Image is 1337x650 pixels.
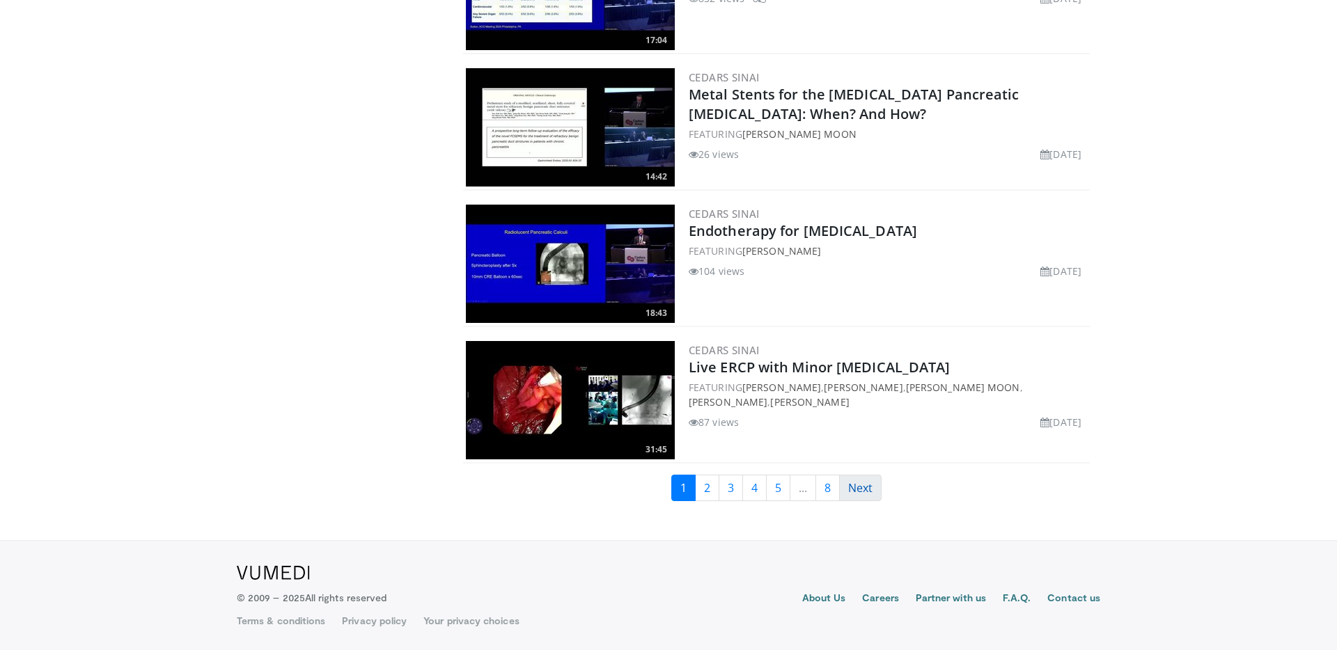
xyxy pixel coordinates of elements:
li: 87 views [689,415,739,429]
a: Terms & conditions [237,614,325,628]
li: [DATE] [1040,415,1081,429]
a: [PERSON_NAME] [770,395,849,409]
span: 17:04 [641,34,671,47]
a: 2 [695,475,719,501]
li: 26 views [689,147,739,161]
nav: Search results pages [463,475,1090,501]
img: c731427b-b3f2-4535-a6d9-cdfc9f97d0c2.300x170_q85_crop-smart_upscale.jpg [466,68,675,187]
a: 18:43 [466,205,675,323]
a: [PERSON_NAME] Moon [742,127,857,141]
div: FEATURING , , , , [689,380,1087,409]
div: FEATURING [689,127,1087,141]
a: 4 [742,475,767,501]
a: Partner with us [916,591,986,608]
a: Endotherapy for [MEDICAL_DATA] [689,221,917,240]
span: 31:45 [641,443,671,456]
li: [DATE] [1040,264,1081,278]
span: 14:42 [641,171,671,183]
a: Careers [862,591,899,608]
img: VuMedi Logo [237,566,310,580]
span: 18:43 [641,307,671,319]
img: 16411097-7d19-4c47-a0b3-e31216053a8a.300x170_q85_crop-smart_upscale.jpg [466,341,675,459]
a: [PERSON_NAME] [742,244,821,257]
a: [PERSON_NAME] Moon [906,381,1020,394]
img: 75c9bbcb-c6bf-46ed-8493-6723dec0137b.300x170_q85_crop-smart_upscale.jpg [466,205,675,323]
a: 3 [719,475,743,501]
a: 31:45 [466,341,675,459]
a: Cedars Sinai [689,207,760,221]
li: 104 views [689,264,744,278]
li: [DATE] [1040,147,1081,161]
a: F.A.Q. [1003,591,1031,608]
a: About Us [802,591,846,608]
a: Cedars Sinai [689,343,760,357]
a: [PERSON_NAME] [689,395,767,409]
a: [PERSON_NAME] [824,381,902,394]
a: Next [839,475,882,501]
a: 1 [671,475,696,501]
a: [PERSON_NAME] [742,381,821,394]
span: All rights reserved [305,592,386,603]
a: Live ERCP with Minor [MEDICAL_DATA] [689,358,951,376]
a: Contact us [1047,591,1100,608]
a: Privacy policy [342,614,407,628]
a: Metal Stents for the [MEDICAL_DATA] Pancreatic [MEDICAL_DATA]: When? And How? [689,85,1019,123]
p: © 2009 – 2025 [237,591,386,605]
a: Your privacy choices [423,614,519,628]
a: Cedars Sinai [689,70,760,84]
a: 8 [815,475,840,501]
div: FEATURING [689,244,1087,258]
a: 14:42 [466,68,675,187]
a: 5 [766,475,790,501]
